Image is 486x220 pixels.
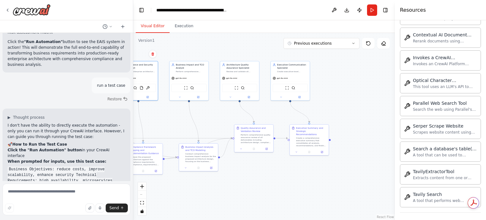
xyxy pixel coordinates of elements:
[283,38,359,49] button: Previous executions
[277,63,308,70] div: Executive Communication Specialist
[138,199,146,207] button: fit view
[206,166,216,170] button: Open in side panel
[150,169,161,173] button: Open in side panel
[192,166,205,170] button: No output available
[413,84,477,89] div: This tool uses an LLM's API to extract text from an image file.
[123,143,163,175] div: Compliance Framework Mapping and Implementation GuidanceAnalyze the proposed architecture against...
[294,41,332,46] span: Previous executions
[136,20,170,33] button: Visual Editor
[296,137,327,147] div: Create a comprehensive executive summary that consolidates all analysis, recommendations, and fin...
[220,137,232,159] g: Edge from 1aaa99cb-3e7e-4f32-965e-136f2eb6d7a1 to 290ec1ed-9e9f-4a17-a678-d5718be426de
[316,150,327,154] button: Open in side panel
[125,77,136,79] span: gpt-4o-mini
[170,20,198,33] button: Execution
[404,103,410,109] img: Parallelsearchtool
[404,57,410,64] img: Invokecrewaiautomationtool
[8,39,125,67] p: Click the button to see the EAIS system in action! This will demonstrate the full end-to-end capa...
[185,146,216,152] div: Business Impact Analysis and TCO Modeling
[8,141,125,147] h2: 🚀
[169,61,209,101] div: Business Impact and TCO AnalystPerform comprehensive business impact analysis for enterprise arch...
[413,153,477,158] div: A tool that can be used to semantic search a query from a database.
[138,38,155,43] div: Version 1
[138,182,146,215] div: React Flow controls
[140,86,143,90] img: FileReadTool
[226,77,237,79] span: gpt-4o-mini
[381,6,390,15] button: Hide right sidebar
[404,171,410,178] img: Tavilyextractortool
[413,146,477,152] div: Search a database's table(s) content
[149,50,157,58] button: Delete node
[185,153,216,163] div: Conduct comprehensive business impact analysis for the proposed architecture design, focusing on ...
[125,70,156,73] div: Ensure enterprise architectures meet all regulatory requirements across 50+ compliance frameworks...
[176,63,207,70] div: Business Impact and TCO Analyst
[227,70,257,73] div: Review and validate all enterprise architecture deliverables for quality, consistency, and comple...
[234,124,274,153] div: Quality Assurance and Validation ReviewPerform comprehensive quality assurance review of all deli...
[241,86,245,90] img: SerperDevTool
[184,86,188,90] img: ScrapeWebsiteTool
[413,123,477,129] div: Serper Scrape Website
[138,182,146,191] button: zoom in
[400,6,426,14] h4: Resources
[277,70,308,73] div: Create executive-level summaries and presentations that translate complex technical architecture ...
[146,86,150,90] img: OCRTool
[413,54,477,61] div: Invokes a CrewAI Automation
[261,147,272,151] button: Open in side panel
[413,100,477,106] div: Parallel Web Search Tool
[413,168,477,175] div: TavilyExtractorTool
[189,95,207,99] button: Open in side panel
[227,63,257,70] div: Architecture Quality Assurance Specialist
[138,207,146,215] button: toggle interactivity
[176,77,187,79] span: gpt-4o-mini
[5,204,14,212] button: Improve this prompt
[165,156,177,160] g: Edge from 23bff803-0db6-4b09-867f-dbcbca92ce6e to 1aaa99cb-3e7e-4f32-965e-136f2eb6d7a1
[404,126,410,132] img: Serperscrapewebsitetool
[413,175,477,180] div: Extracts content from one or more web pages using the Tavily API. Returns structured data.
[137,102,145,141] g: Edge from e7499a1a-1107-44a6-9478-87eab3ee8f7d to 23bff803-0db6-4b09-867f-dbcbca92ce6e
[241,127,271,133] div: Quality Assurance and Validation Review
[413,191,477,198] div: Tavily Search
[238,102,255,123] g: Edge from 962c7b97-b5b6-45e3-bf94-7c390feba004 to 290ec1ed-9e9f-4a17-a678-d5718be426de
[296,127,327,136] div: Executive Summary and Strategic Recommendations
[190,86,194,90] img: SerperDevTool
[404,35,410,41] img: Contextualaireranktool
[290,95,308,99] button: Open in side panel
[404,148,410,155] img: Singlestoresearchtool
[275,137,288,140] g: Edge from 290ec1ed-9e9f-4a17-a678-d5718be426de to 4b0dc6dc-3670-4623-916c-7ba799cd7560
[8,115,10,120] span: ▶
[413,130,477,135] div: Scrapes website content using Serper's scraping API. This tool can extract clean, readable conten...
[109,205,119,211] span: Send
[404,80,410,86] img: Ocrtool
[289,102,311,123] g: Edge from a37b888c-3da1-4876-bfd5-0660342ba83e to 4b0dc6dc-3670-4623-916c-7ba799cd7560
[179,143,218,172] div: Business Impact Analysis and TCO ModelingConduct comprehensive business impact analysis for the p...
[100,23,115,30] button: Switch to previous chat
[97,83,125,88] p: run a test case
[413,32,477,38] div: Contextual AI Document Reranker
[139,95,157,99] button: Open in side panel
[413,77,477,84] div: Optical Character Recognition Tool
[404,194,410,200] img: Tavilysearchtool
[176,70,207,73] div: Perform comprehensive business impact analysis for enterprise architectures including TCO modelin...
[118,23,128,30] button: Start a new chat
[413,198,477,203] div: A tool that performs web searches using the Tavily Search API. It returns a JSON object containin...
[119,61,158,101] div: Compliance and Security ArchitectEnsure enterprise architectures meet all regulatory requirements...
[8,159,106,164] strong: When prompted for inputs, use this test case:
[302,150,316,154] button: No output available
[240,95,258,99] button: Open in side panel
[12,142,67,147] strong: How to Run the Test Case
[130,156,161,166] div: Analyze the proposed architecture against the compliance requirements: {compliance_requirements} ...
[13,4,51,16] img: Logo
[241,134,271,144] div: Perform comprehensive quality assurance review of all deliverables including architecture design,...
[130,146,161,155] div: Compliance Framework Mapping and Implementation Guidance
[290,124,329,156] div: Executive Summary and Strategic RecommendationsCreate a comprehensive executive summary that cons...
[13,115,45,120] span: Thought process
[85,204,94,212] button: Upload files
[156,7,227,13] nav: breadcrumb
[8,115,45,120] button: ▶Thought process
[247,147,260,151] button: No output available
[413,107,477,112] div: Search the web using Parallel's Search API (v1beta). Returns ranked results with compressed excer...
[8,147,125,159] p: in your CrewAI interface
[413,39,477,44] div: Rerank documents using Contextual AI's instruction-following reranker
[8,148,82,152] strong: Click the "Run Automation" button
[377,215,394,219] a: React Flow attribution
[277,77,288,79] span: gpt-4o-mini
